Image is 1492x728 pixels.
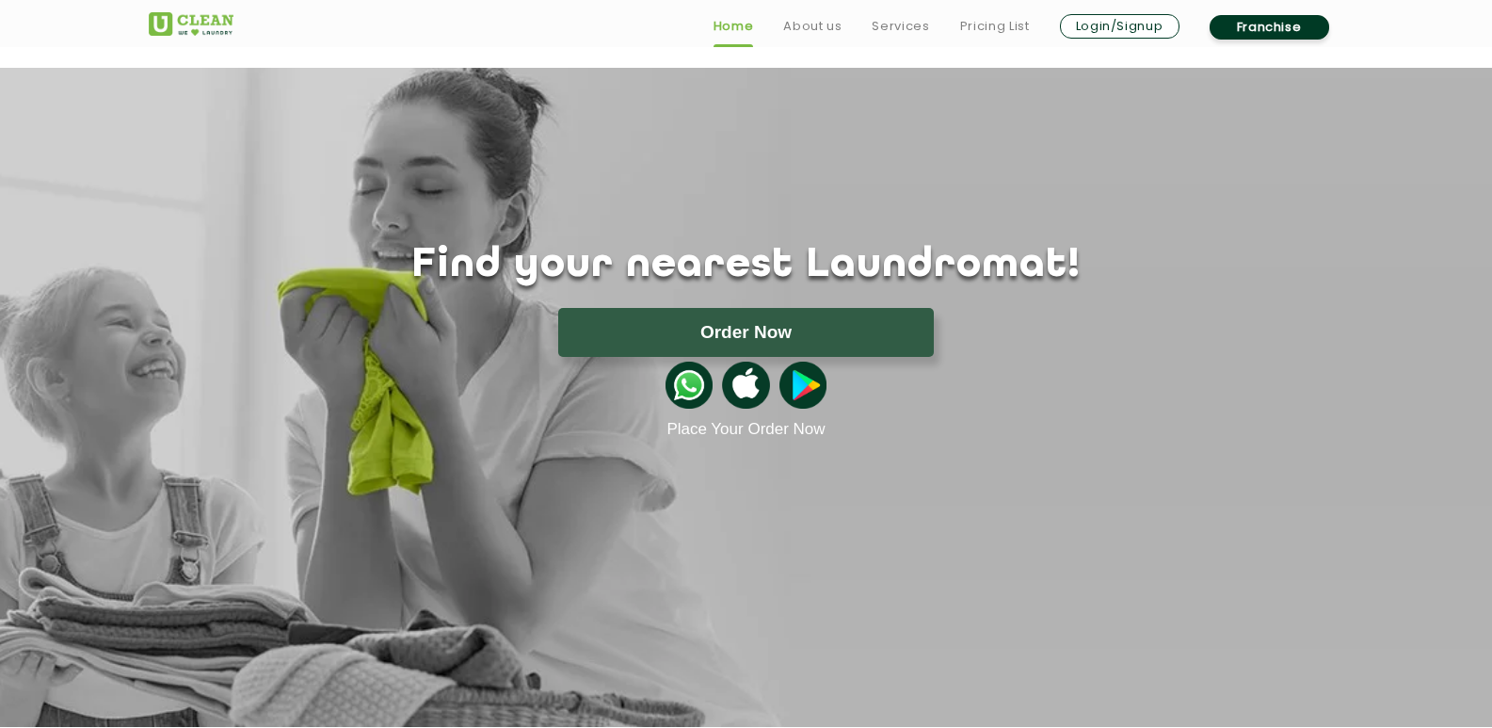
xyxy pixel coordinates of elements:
[783,15,842,38] a: About us
[779,362,826,409] img: playstoreicon.png
[149,12,233,36] img: UClean Laundry and Dry Cleaning
[558,308,934,357] button: Order Now
[666,420,825,439] a: Place Your Order Now
[722,362,769,409] img: apple-icon.png
[872,15,929,38] a: Services
[714,15,754,38] a: Home
[960,15,1030,38] a: Pricing List
[135,242,1358,289] h1: Find your nearest Laundromat!
[666,362,713,409] img: whatsappicon.png
[1060,14,1179,39] a: Login/Signup
[1210,15,1329,40] a: Franchise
